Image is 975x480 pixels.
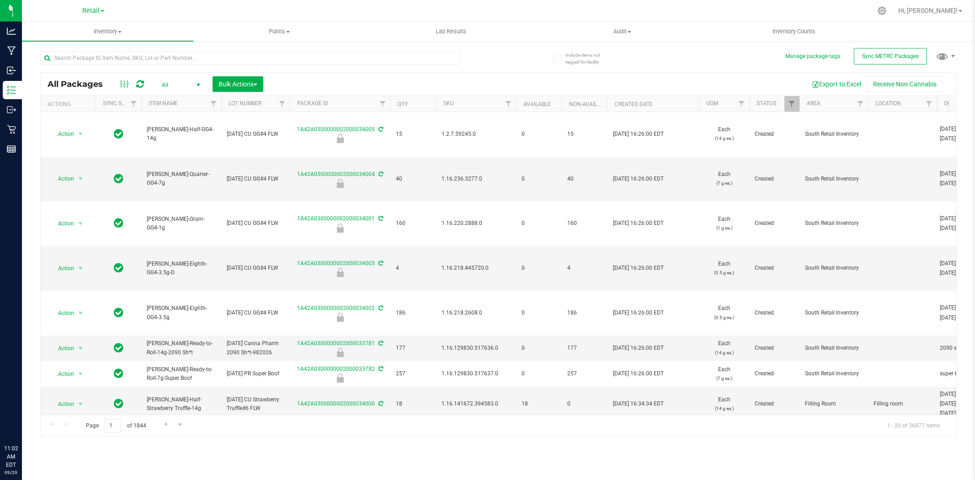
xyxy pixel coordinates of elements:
span: [PERSON_NAME]-Half-Strawberry Truffle-14g [147,395,216,413]
span: select [75,172,86,185]
span: Each [704,215,744,232]
span: Created [755,264,794,272]
span: South Retail Inventory [805,130,863,139]
inline-svg: Inbound [7,66,16,75]
span: select [75,262,86,275]
span: In Sync [114,306,123,319]
input: 1 [105,419,121,433]
p: (1 g ea.) [704,224,744,232]
a: Plants [193,22,365,41]
a: SKU [443,100,454,107]
span: 1.16.218.445720.0 [442,264,511,272]
a: 1A42A0300000002000034004 [297,171,375,177]
a: Non-Available [569,101,610,107]
div: Newly Received [288,348,392,357]
a: 1A42A0300000002000033781 [297,340,375,347]
span: 1.16.129830.517636.0 [442,344,511,352]
span: [PERSON_NAME]-Eighth-GG4-3.5g [147,304,216,321]
span: Inventory Counts [760,27,828,36]
a: Location [875,100,901,107]
span: In Sync [114,341,123,354]
a: Filter [126,96,141,112]
span: select [75,217,86,230]
p: 09/29 [4,469,18,476]
a: 1A42A0300000002000034001 [297,215,375,222]
span: South Retail Inventory [805,219,863,228]
span: Each [704,395,744,413]
span: Sync from Compliance System [377,171,383,177]
a: Qty [398,101,408,107]
span: [DATE] 16:26:00 EDT [613,309,664,317]
span: [DATE] CU GG#4 FLW [227,130,284,139]
span: Sync from Compliance System [377,340,383,347]
div: Newly Received [288,134,392,143]
span: [PERSON_NAME]-Ready-to-Roll-7g-Super Boof [147,365,216,383]
span: [PERSON_NAME]-Eighth-GG4-3.5g-D [147,260,216,277]
span: Each [704,125,744,143]
button: Sync METRC Packages [854,48,927,64]
div: Newly Received [288,224,392,233]
span: Created [755,175,794,183]
span: Sync from Compliance System [377,366,383,372]
a: Item Name [149,100,178,107]
div: Newly Received [288,373,392,383]
span: Action [50,342,75,355]
span: 40 [396,175,431,183]
a: Filter [853,96,868,112]
button: Export to Excel [806,76,867,92]
a: Sync Status [103,100,138,107]
a: Status [757,100,776,107]
a: 1A42A0300000002000033782 [297,366,375,372]
iframe: Resource center [9,407,37,434]
span: Bulk Actions [218,80,257,88]
span: 257 [567,369,602,378]
span: Page of 1844 [78,419,154,433]
span: Created [755,344,794,352]
a: 1A42A0300000002000034003 [297,260,375,267]
span: In Sync [114,217,123,229]
span: 4 [567,264,602,272]
p: (3.5 g ea.) [704,268,744,277]
span: Audit [537,27,708,36]
span: Each [704,260,744,277]
p: (3.5 g ea.) [704,313,744,322]
span: South Retail Inventory [805,369,863,378]
span: 0 [522,344,556,352]
a: 1A42A0300000002000034005 [297,126,375,133]
inline-svg: Analytics [7,27,16,36]
span: Plants [194,27,364,36]
span: 0 [522,175,556,183]
a: Lot Number [229,100,261,107]
span: South Retail Inventory [805,309,863,317]
inline-svg: Reports [7,144,16,154]
p: (7 g ea.) [704,179,744,187]
div: Actions [48,101,92,107]
span: [DATE] 16:26:00 EDT [613,175,664,183]
span: 1 - 20 of 36877 items [880,419,947,432]
span: 1.16.236.3277.0 [442,175,511,183]
span: 160 [567,219,602,228]
span: Created [755,369,794,378]
span: Created [755,400,794,408]
span: 257 [396,369,431,378]
span: Sync from Compliance System [377,400,383,407]
span: 177 [396,344,431,352]
span: In Sync [114,172,123,185]
span: Sync from Compliance System [377,215,383,222]
a: Filter [922,96,937,112]
span: [DATE] CU GG#4 FLW [227,175,284,183]
span: [DATE] 16:34:34 EDT [613,400,664,408]
span: select [75,368,86,380]
p: (14 g ea.) [704,404,744,413]
inline-svg: Retail [7,125,16,134]
span: Retail [82,7,100,15]
span: In Sync [114,367,123,380]
span: select [75,398,86,411]
span: [PERSON_NAME]-Gram-GG4-1g [147,215,216,232]
span: select [75,128,86,140]
inline-svg: Manufacturing [7,46,16,55]
span: South Retail Inventory [805,344,863,352]
span: Action [50,368,75,380]
span: select [75,342,86,355]
span: Filling room [874,400,931,408]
